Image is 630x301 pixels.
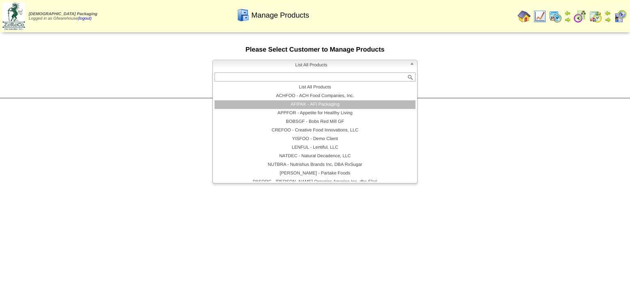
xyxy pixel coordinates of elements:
[564,16,571,23] img: arrowright.gif
[29,12,97,16] span: [DEMOGRAPHIC_DATA] Packaging
[573,10,587,23] img: calendarblend.gif
[78,16,92,21] a: (logout)
[215,169,415,178] li: [PERSON_NAME] - Partake Foods
[518,10,531,23] img: home.gif
[215,161,415,169] li: NUTBRA - Nutrishus Brands Inc, DBA RxSugar
[605,16,611,23] img: arrowright.gif
[246,46,385,53] span: Please Select Customer to Manage Products
[614,10,627,23] img: calendarcustomer.gif
[29,12,97,21] span: Logged in as Gfwarehouse
[215,109,415,118] li: APPFOR - Appetite for Healthy Living
[564,10,571,16] img: arrowleft.gif
[216,60,406,70] span: List All Products
[215,178,415,186] li: PASORG - [PERSON_NAME] Organics America Inc. dba Elari
[215,92,415,100] li: ACHFOO - ACH Food Companies, Inc.
[215,143,415,152] li: LENFUL - Lentiful, LLC
[215,100,415,109] li: AFIPAK - AFI Packaging
[215,152,415,161] li: NATDEC - Natural Decadence, LLC
[237,9,250,22] img: cabinet.gif
[215,118,415,126] li: BOBSGF - Bobs Red Mill GF
[2,2,25,30] img: zoroco-logo-small.webp
[533,10,546,23] img: line_graph.gif
[589,10,602,23] img: calendarinout.gif
[215,126,415,135] li: CREFOO - Creative Food Innovations, LLC
[215,83,415,92] li: List All Products
[215,135,415,143] li: YISFOO - Demo Client
[549,10,562,23] img: calendarprod.gif
[605,10,611,16] img: arrowleft.gif
[251,11,309,20] span: Manage Products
